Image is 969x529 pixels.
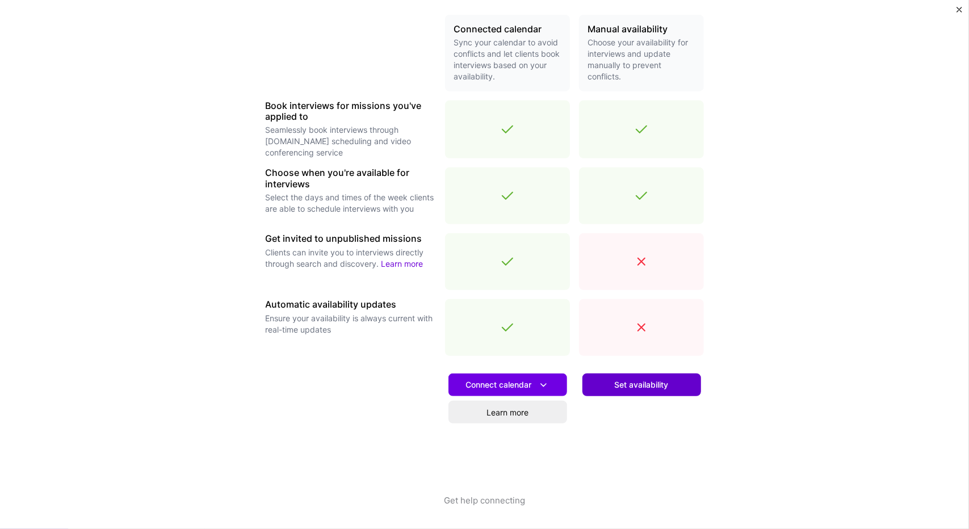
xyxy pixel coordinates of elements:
a: Learn more [381,259,423,268]
button: Connect calendar [448,373,567,396]
button: Set availability [582,373,701,396]
h3: Get invited to unpublished missions [266,233,436,244]
p: Seamlessly book interviews through [DOMAIN_NAME] scheduling and video conferencing service [266,124,436,158]
p: Sync your calendar to avoid conflicts and let clients book interviews based on your availability. [454,37,561,82]
p: Ensure your availability is always current with real-time updates [266,313,436,335]
p: Choose your availability for interviews and update manually to prevent conflicts. [588,37,695,82]
h3: Automatic availability updates [266,299,436,310]
span: Connect calendar [466,379,549,391]
h3: Book interviews for missions you've applied to [266,100,436,122]
button: Get help connecting [444,494,525,529]
span: Set availability [615,379,669,391]
h3: Manual availability [588,24,695,35]
h3: Choose when you're available for interviews [266,167,436,189]
p: Select the days and times of the week clients are able to schedule interviews with you [266,192,436,215]
i: icon DownArrowWhite [538,379,549,391]
button: Close [957,7,962,19]
h3: Connected calendar [454,24,561,35]
a: Learn more [448,401,567,423]
p: Clients can invite you to interviews directly through search and discovery. [266,247,436,270]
